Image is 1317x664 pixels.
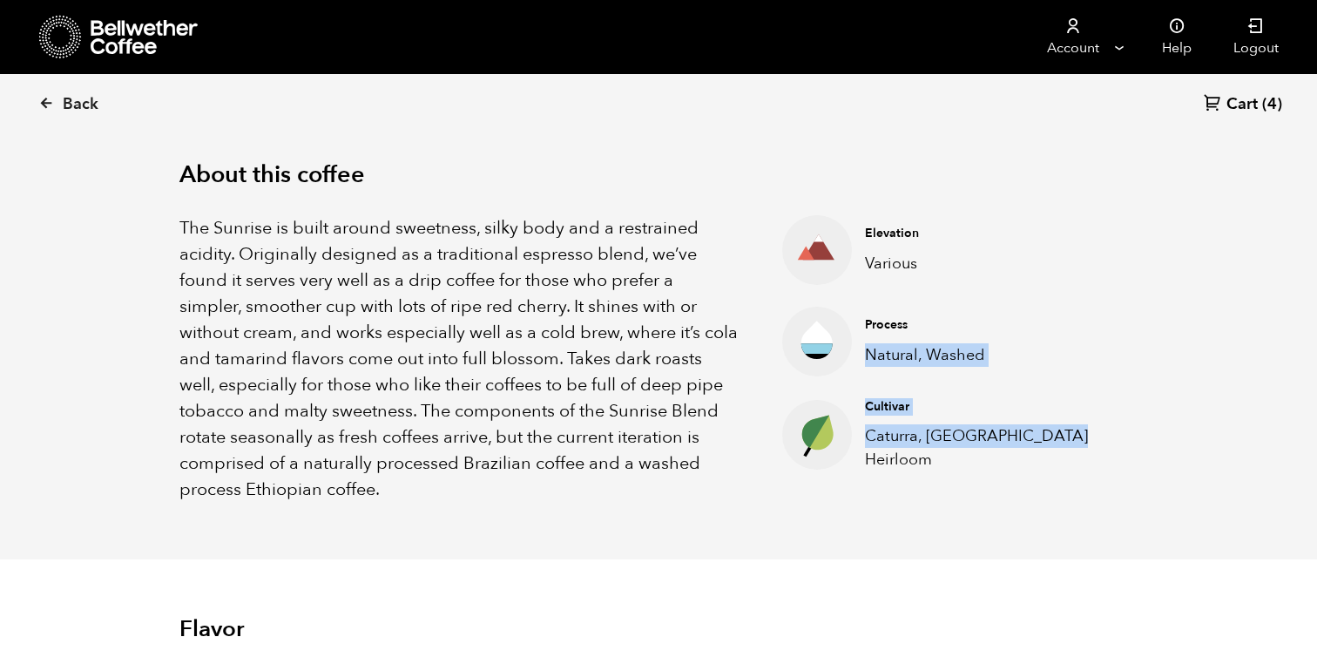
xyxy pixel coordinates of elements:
p: The Sunrise is built around sweetness, silky body and a restrained acidity. Originally designed a... [179,215,739,503]
span: Cart [1226,94,1258,115]
p: Various [865,252,1111,275]
h4: Cultivar [865,398,1111,416]
h2: Flavor [179,616,499,643]
h4: Elevation [865,225,1111,242]
span: (4) [1262,94,1282,115]
a: Cart (4) [1204,93,1282,117]
h2: About this coffee [179,161,1138,189]
h4: Process [865,316,1111,334]
p: Natural, Washed [865,343,1111,367]
p: Caturra, [GEOGRAPHIC_DATA] Heirloom [865,424,1111,471]
span: Back [63,94,98,115]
